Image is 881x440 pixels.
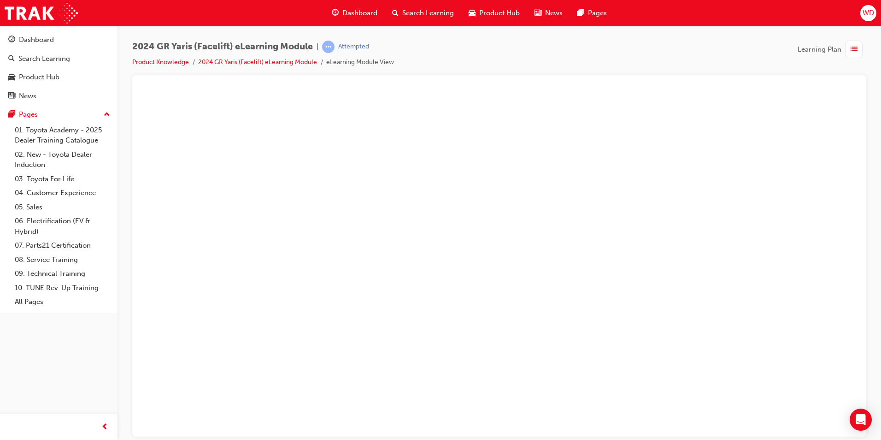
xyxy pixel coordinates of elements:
[342,8,377,18] span: Dashboard
[5,3,78,24] img: Trak
[4,50,114,67] a: Search Learning
[4,88,114,105] a: News
[19,35,54,45] div: Dashboard
[11,200,114,214] a: 05. Sales
[338,42,369,51] div: Attempted
[11,214,114,238] a: 06. Electrification (EV & Hybrid)
[461,4,527,23] a: car-iconProduct Hub
[11,253,114,267] a: 08. Service Training
[19,109,38,120] div: Pages
[8,92,15,101] span: news-icon
[4,31,114,48] a: Dashboard
[534,7,541,19] span: news-icon
[4,106,114,123] button: Pages
[851,44,858,55] span: list-icon
[11,148,114,172] a: 02. New - Toyota Dealer Induction
[322,41,335,53] span: learningRecordVerb_ATTEMPT-icon
[4,30,114,106] button: DashboardSearch LearningProduct HubNews
[577,7,584,19] span: pages-icon
[8,55,15,63] span: search-icon
[850,409,872,431] div: Open Intercom Messenger
[324,4,385,23] a: guage-iconDashboard
[11,123,114,148] a: 01. Toyota Academy - 2025 Dealer Training Catalogue
[545,8,563,18] span: News
[11,295,114,309] a: All Pages
[101,422,108,433] span: prev-icon
[385,4,461,23] a: search-iconSearch Learning
[317,42,318,52] span: |
[479,8,520,18] span: Product Hub
[11,186,114,200] a: 04. Customer Experience
[332,7,339,19] span: guage-icon
[798,44,841,55] span: Learning Plan
[11,267,114,281] a: 09. Technical Training
[8,36,15,44] span: guage-icon
[8,111,15,119] span: pages-icon
[19,72,59,83] div: Product Hub
[11,172,114,186] a: 03. Toyota For Life
[132,58,189,66] a: Product Knowledge
[570,4,614,23] a: pages-iconPages
[392,7,399,19] span: search-icon
[11,238,114,253] a: 07. Parts21 Certification
[527,4,570,23] a: news-iconNews
[469,7,476,19] span: car-icon
[326,57,394,68] li: eLearning Module View
[18,54,70,64] div: Search Learning
[104,109,110,121] span: up-icon
[588,8,607,18] span: Pages
[863,8,874,18] span: WD
[4,69,114,86] a: Product Hub
[8,73,15,82] span: car-icon
[19,91,36,101] div: News
[860,5,876,21] button: WD
[198,58,317,66] a: 2024 GR Yaris (Facelift) eLearning Module
[11,281,114,295] a: 10. TUNE Rev-Up Training
[402,8,454,18] span: Search Learning
[798,41,866,58] button: Learning Plan
[132,42,313,52] span: 2024 GR Yaris (Facelift) eLearning Module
